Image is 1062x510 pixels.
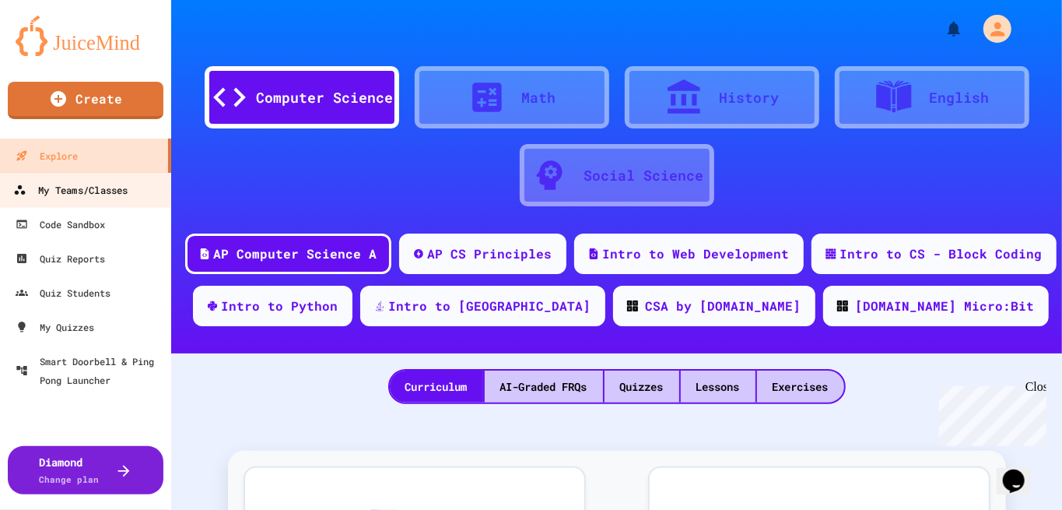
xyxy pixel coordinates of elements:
div: History [719,87,779,108]
button: DiamondChange plan [8,446,163,494]
img: CODE_logo_RGB.png [627,301,638,311]
div: Social Science [584,165,704,186]
div: [DOMAIN_NAME] Micro:Bit [856,297,1035,315]
div: My Account [967,11,1015,47]
div: Quizzes [605,371,679,403]
div: My Quizzes [16,318,94,336]
div: My Teams/Classes [13,181,128,200]
div: Smart Doorbell & Ping Pong Launcher [16,352,165,389]
div: My Notifications [916,16,967,42]
div: Diamond [40,454,100,487]
iframe: chat widget [933,380,1046,446]
div: Computer Science [257,87,394,108]
iframe: chat widget [997,448,1046,494]
div: Quiz Students [16,283,110,302]
div: English [929,87,989,108]
div: Code Sandbox [16,215,105,234]
div: AI-Graded FRQs [485,371,603,403]
div: Intro to CS - Block Coding [840,244,1043,263]
div: AP CS Principles [428,244,552,263]
div: Intro to Python [222,297,338,315]
div: Exercises [757,371,844,403]
div: Curriculum [390,371,483,403]
div: AP Computer Science A [214,244,377,263]
img: logo-orange.svg [16,16,156,56]
span: Change plan [40,473,100,485]
a: Create [8,82,163,119]
div: Intro to Web Development [603,244,790,263]
div: Explore [16,146,78,165]
div: Math [522,87,556,108]
div: Lessons [681,371,755,403]
div: Quiz Reports [16,249,105,268]
img: CODE_logo_RGB.png [837,301,848,311]
div: Intro to [GEOGRAPHIC_DATA] [389,297,591,315]
div: CSA by [DOMAIN_NAME] [646,297,801,315]
div: Chat with us now!Close [6,6,107,99]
